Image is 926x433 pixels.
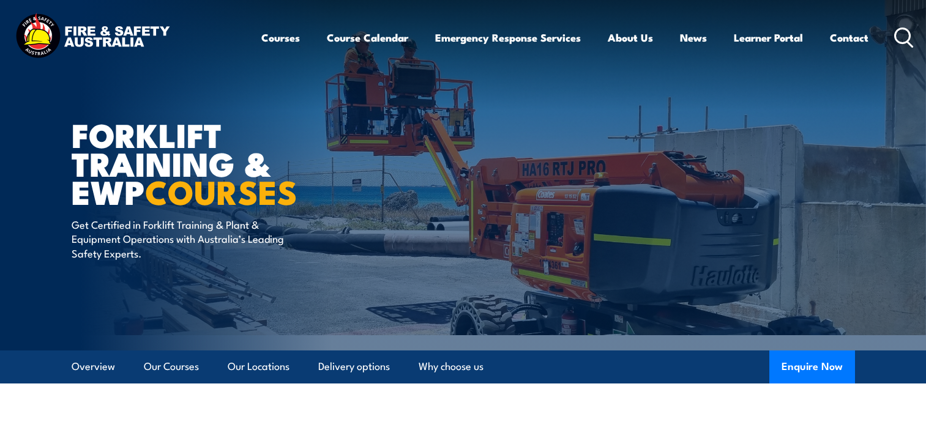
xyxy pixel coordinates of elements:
[435,21,581,54] a: Emergency Response Services
[72,120,374,205] h1: Forklift Training & EWP
[327,21,408,54] a: Course Calendar
[608,21,653,54] a: About Us
[144,350,199,383] a: Our Courses
[830,21,868,54] a: Contact
[680,21,707,54] a: News
[769,350,855,383] button: Enquire Now
[228,350,289,383] a: Our Locations
[261,21,300,54] a: Courses
[318,350,390,383] a: Delivery options
[72,217,295,260] p: Get Certified in Forklift Training & Plant & Equipment Operations with Australia’s Leading Safety...
[72,350,115,383] a: Overview
[734,21,803,54] a: Learner Portal
[419,350,484,383] a: Why choose us
[145,165,297,216] strong: COURSES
